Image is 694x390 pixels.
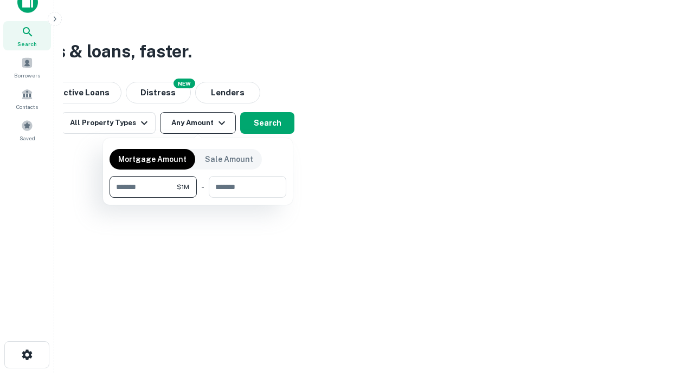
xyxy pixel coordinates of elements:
p: Mortgage Amount [118,153,187,165]
iframe: Chat Widget [640,269,694,321]
p: Sale Amount [205,153,253,165]
div: - [201,176,204,198]
span: $1M [177,182,189,192]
